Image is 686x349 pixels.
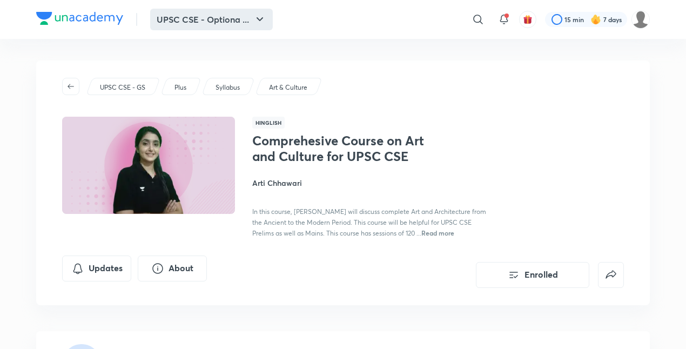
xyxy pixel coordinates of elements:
h4: Arti Chhawari [252,177,494,189]
p: Syllabus [216,83,240,92]
a: Art & Culture [267,83,310,92]
a: Company Logo [36,12,123,28]
a: UPSC CSE - GS [98,83,147,92]
img: Company Logo [36,12,123,25]
button: Updates [62,256,131,281]
img: Akhila [631,10,650,29]
img: avatar [523,15,533,24]
button: Enrolled [476,262,589,288]
span: In this course, [PERSON_NAME] will discuss complete Art and Architecture from the Ancient to the ... [252,207,486,237]
button: false [598,262,624,288]
button: avatar [519,11,536,28]
a: Syllabus [214,83,242,92]
span: Hinglish [252,117,285,129]
img: Thumbnail [60,116,237,215]
a: Plus [173,83,189,92]
p: UPSC CSE - GS [100,83,145,92]
button: UPSC CSE - Optiona ... [150,9,273,30]
span: Read more [421,229,454,237]
button: About [138,256,207,281]
p: Art & Culture [269,83,307,92]
img: streak [590,14,601,25]
h1: Comprehesive Course on Art and Culture for UPSC CSE [252,133,429,164]
p: Plus [174,83,186,92]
